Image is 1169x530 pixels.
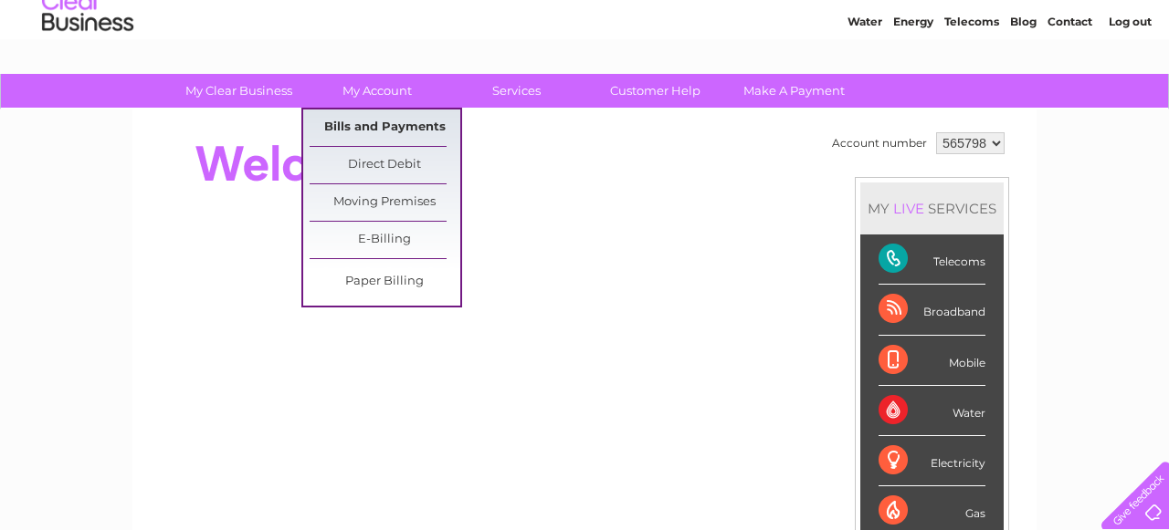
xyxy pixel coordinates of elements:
[310,264,460,300] a: Paper Billing
[302,74,453,108] a: My Account
[879,386,985,436] div: Water
[719,74,869,108] a: Make A Payment
[310,109,460,146] a: Bills and Payments
[1109,78,1152,91] a: Log out
[860,182,1004,234] div: MY SERVICES
[41,47,134,103] img: logo.png
[944,78,999,91] a: Telecoms
[890,200,928,217] div: LIVE
[1010,78,1037,91] a: Blog
[879,336,985,386] div: Mobile
[154,10,1017,88] div: Clear Business is a trading name of Verastar Limited (registered in [GEOGRAPHIC_DATA] No. 3667643...
[893,78,933,91] a: Energy
[580,74,731,108] a: Customer Help
[827,128,932,159] td: Account number
[441,74,592,108] a: Services
[825,9,951,32] a: 0333 014 3131
[1048,78,1092,91] a: Contact
[310,184,460,221] a: Moving Premises
[879,234,985,285] div: Telecoms
[310,147,460,183] a: Direct Debit
[848,78,882,91] a: Water
[879,285,985,335] div: Broadband
[163,74,314,108] a: My Clear Business
[310,222,460,258] a: E-Billing
[879,436,985,486] div: Electricity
